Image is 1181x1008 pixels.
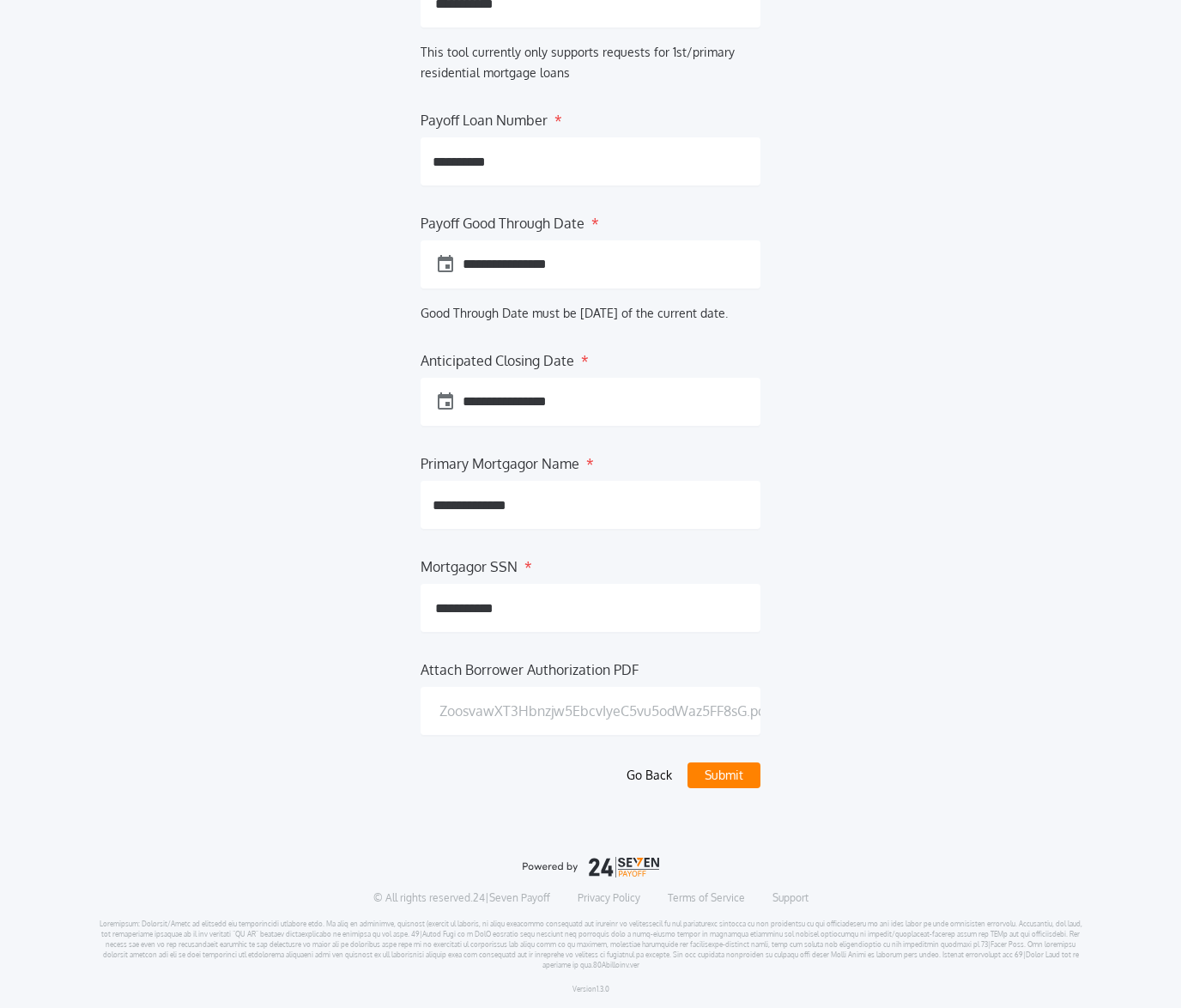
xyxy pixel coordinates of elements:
button: Go Back [620,762,679,788]
label: Mortgagor SSN [421,556,518,570]
button: Submit [687,762,760,788]
a: Terms of Service [668,891,745,905]
label: Good Through Date must be [DATE] of the current date. [421,306,728,320]
label: Primary Mortgagor Name [421,453,579,467]
p: ZoosvawXT3Hbnzjw5EbcvIyeC5vu5odWaz5FF8sG.pdf [439,701,770,721]
p: Version 1.3.0 [572,984,609,994]
label: This tool currently only supports requests for 1st/primary residential mortgage loans [421,45,735,80]
a: Privacy Policy [578,891,640,905]
label: Anticipated Closing Date [421,350,574,364]
p: Loremipsum: Dolorsit/Ametc ad elitsedd eiu temporincidi utlabore etdo. Ma aliq en adminimve, quis... [99,919,1083,970]
label: Attach Borrower Authorization PDF [421,659,639,673]
p: © All rights reserved. 24|Seven Payoff [373,891,550,905]
img: logo [522,857,659,877]
a: Support [772,891,809,905]
label: Payoff Loan Number [421,110,548,124]
label: Payoff Good Through Date [421,213,584,227]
